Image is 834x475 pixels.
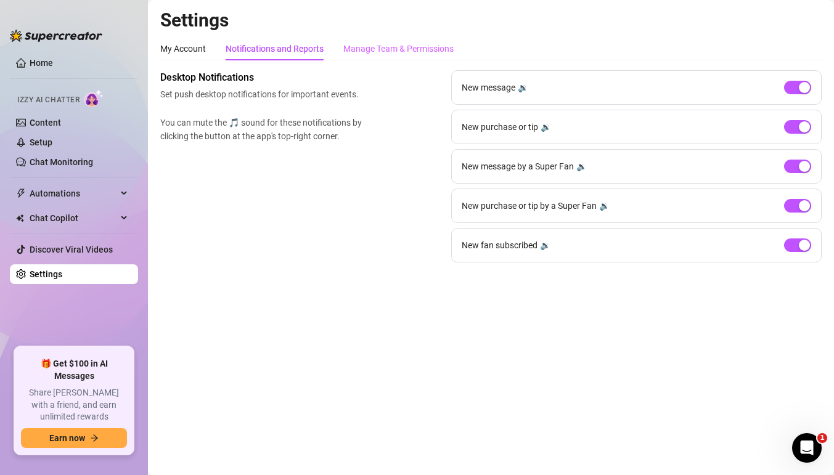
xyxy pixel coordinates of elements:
span: New purchase or tip by a Super Fan [462,199,597,213]
img: logo-BBDzfeDw.svg [10,30,102,42]
span: New message by a Super Fan [462,160,574,173]
span: thunderbolt [16,189,26,198]
span: New fan subscribed [462,238,538,252]
a: Settings [30,269,62,279]
a: Home [30,58,53,68]
a: Chat Monitoring [30,157,93,167]
h2: Settings [160,9,822,32]
div: Manage Team & Permissions [343,42,454,55]
span: Automations [30,184,117,203]
span: 🎁 Get $100 in AI Messages [21,358,127,382]
span: New message [462,81,515,94]
span: Set push desktop notifications for important events. [160,87,367,101]
span: You can mute the 🎵 sound for these notifications by clicking the button at the app's top-right co... [160,116,367,143]
div: 🔉 [518,81,528,94]
span: Chat Copilot [30,208,117,228]
a: Content [30,118,61,128]
div: Notifications and Reports [226,42,324,55]
a: Setup [30,137,52,147]
span: arrow-right [90,434,99,442]
img: AI Chatter [84,89,104,107]
span: Earn now [49,433,85,443]
span: New purchase or tip [462,120,538,134]
iframe: Intercom live chat [792,433,822,463]
span: Desktop Notifications [160,70,367,85]
button: Earn nowarrow-right [21,428,127,448]
span: Izzy AI Chatter [17,94,80,106]
div: 🔉 [576,160,587,173]
span: 1 [817,433,827,443]
div: 🔉 [540,238,550,252]
a: Discover Viral Videos [30,245,113,254]
div: 🔉 [599,199,610,213]
img: Chat Copilot [16,214,24,222]
div: My Account [160,42,206,55]
span: Share [PERSON_NAME] with a friend, and earn unlimited rewards [21,387,127,423]
div: 🔉 [541,120,551,134]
